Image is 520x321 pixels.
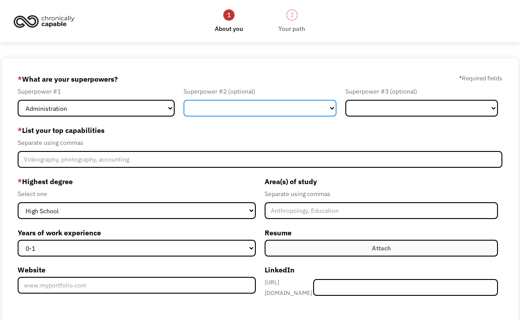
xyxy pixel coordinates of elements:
[265,189,498,199] div: Separate using commas
[265,202,498,219] input: Anthropology, Education
[345,86,498,97] div: Superpower #3 (optional)
[18,123,502,137] label: List your top capabilities
[18,189,256,199] div: Select one
[265,277,313,298] div: [URL][DOMAIN_NAME]
[459,73,502,83] label: Required fields
[286,9,298,21] div: 2
[278,23,305,34] div: Your path
[265,226,498,240] label: Resume
[278,8,305,34] a: 2Your path
[18,226,256,240] label: Years of work experience
[18,151,502,168] input: Videography, photography, accounting
[265,263,498,277] label: LinkedIn
[223,9,235,21] div: 1
[215,8,243,34] a: 1About you
[183,86,336,97] div: Superpower #2 (optional)
[18,72,118,86] label: What are your superpowers?
[265,174,498,189] label: Area(s) of study
[11,11,77,31] img: Chronically Capable logo
[372,243,391,253] div: Attach
[18,277,256,294] input: www.myportfolio.com
[18,263,256,277] label: Website
[265,240,498,257] label: Attach
[18,137,502,148] div: Separate using commas
[18,174,256,189] label: Highest degree
[18,86,175,97] div: Superpower #1
[215,23,243,34] div: About you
